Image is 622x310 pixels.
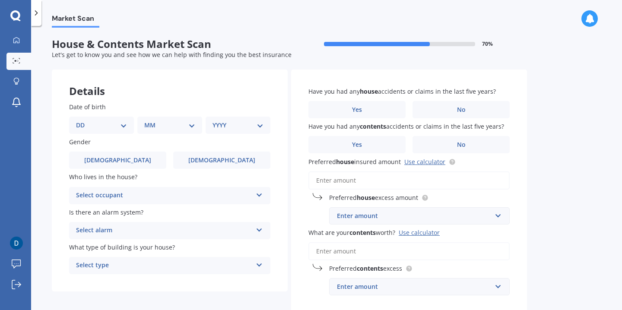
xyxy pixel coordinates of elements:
span: Preferred excess [329,264,402,272]
img: ACg8ocIoEzlDgiIteE2kRRE91CL8uIqx3ynQnZx8dNKSxH3oKkBtoNc=s96-c [10,237,23,250]
span: House & Contents Market Scan [52,38,289,51]
span: Who lives in the house? [69,173,137,181]
span: [DEMOGRAPHIC_DATA] [84,157,151,164]
span: Yes [352,141,362,149]
span: Yes [352,106,362,114]
div: Enter amount [337,282,492,291]
span: Have you had any accidents or claims in the last five years? [308,122,504,130]
div: Use calculator [399,228,440,237]
div: Select occupant [76,190,252,201]
span: What are your worth? [308,228,395,237]
b: house [336,158,354,166]
span: No [457,106,466,114]
span: Let's get to know you and see how we can help with finding you the best insurance [52,51,292,59]
span: Preferred excess amount [329,193,418,202]
span: What type of building is your house? [69,243,175,251]
div: Enter amount [337,211,492,221]
span: [DEMOGRAPHIC_DATA] [188,157,255,164]
span: Market Scan [52,14,99,26]
span: No [457,141,466,149]
span: Have you had any accidents or claims in the last five years? [308,87,496,95]
input: Enter amount [308,242,510,260]
span: Preferred insured amount [308,158,401,166]
input: Enter amount [308,171,510,190]
b: contents [357,264,383,272]
span: Date of birth [69,103,106,111]
div: Details [52,70,288,95]
b: house [360,87,378,95]
span: 70 % [482,41,493,47]
a: Use calculator [404,158,445,166]
div: Select type [76,260,252,271]
b: contents [360,122,386,130]
b: contents [349,228,376,237]
b: house [357,193,375,202]
span: Is there an alarm system? [69,208,143,216]
span: Gender [69,138,91,146]
div: Select alarm [76,225,252,236]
